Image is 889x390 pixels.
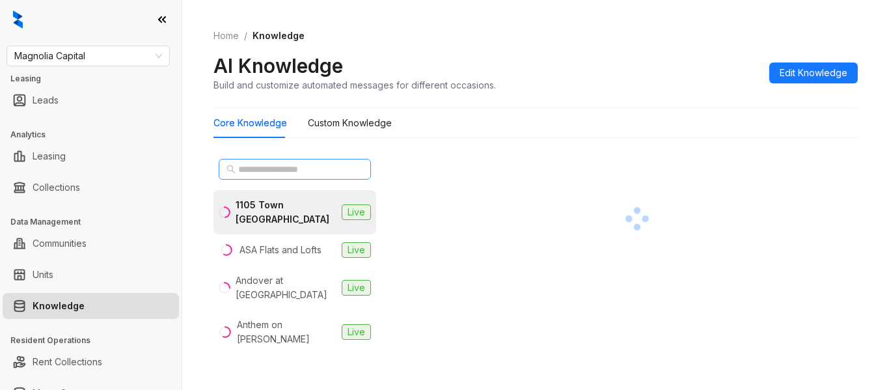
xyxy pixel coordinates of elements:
li: Knowledge [3,293,179,319]
h3: Analytics [10,129,182,141]
h2: AI Knowledge [213,53,343,78]
h3: Leasing [10,73,182,85]
a: Home [211,29,241,43]
li: / [244,29,247,43]
li: Leasing [3,143,179,169]
h3: Data Management [10,216,182,228]
div: Core Knowledge [213,116,287,130]
div: ASA Flats and Lofts [239,243,321,257]
div: Build and customize automated messages for different occasions. [213,78,496,92]
span: Magnolia Capital [14,46,162,66]
button: Edit Knowledge [769,63,858,83]
a: Communities [33,230,87,257]
a: Units [33,262,53,288]
a: Rent Collections [33,349,102,375]
li: Collections [3,174,179,201]
li: Leads [3,87,179,113]
img: logo [13,10,23,29]
span: Live [342,204,371,220]
a: Knowledge [33,293,85,319]
a: Leasing [33,143,66,169]
span: Live [342,324,371,340]
li: Communities [3,230,179,257]
h3: Resident Operations [10,335,182,346]
a: Leads [33,87,59,113]
span: Live [342,280,371,296]
div: Custom Knowledge [308,116,392,130]
div: 1105 Town [GEOGRAPHIC_DATA] [236,198,336,227]
a: Collections [33,174,80,201]
span: Edit Knowledge [780,66,847,80]
div: Anthem on [PERSON_NAME] [237,318,336,346]
div: Andover at [GEOGRAPHIC_DATA] [236,273,336,302]
li: Units [3,262,179,288]
span: Knowledge [253,30,305,41]
span: Live [342,242,371,258]
li: Rent Collections [3,349,179,375]
span: search [226,165,236,174]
